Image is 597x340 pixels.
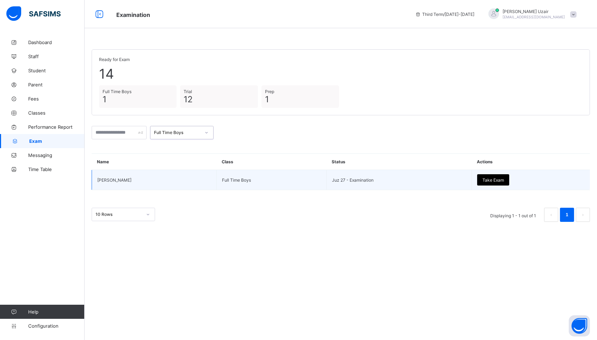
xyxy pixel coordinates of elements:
button: Open asap [569,315,590,336]
li: 上一页 [544,208,558,222]
span: Examination [116,11,150,18]
div: 10 Rows [96,212,142,217]
span: 1 [265,94,336,104]
td: Full Time Boys [216,170,326,190]
button: prev page [544,208,558,222]
span: 12 [184,94,254,104]
span: 1 [103,94,173,104]
img: safsims [6,6,61,21]
span: Staff [28,54,85,59]
span: Student [28,68,85,73]
span: Time Table [28,166,85,172]
span: [EMAIL_ADDRESS][DOMAIN_NAME] [503,15,565,19]
a: 1 [564,210,570,219]
span: session/term information [415,12,474,17]
span: 14 [99,66,583,82]
span: Fees [28,96,85,102]
span: Messaging [28,152,85,158]
th: Class [216,154,326,170]
span: Help [28,309,84,315]
span: Classes [28,110,85,116]
span: [PERSON_NAME] Uzair [503,9,565,14]
td: [PERSON_NAME] [92,170,217,190]
th: Status [326,154,472,170]
span: Ready for Exam [99,57,583,62]
li: Displaying 1 - 1 out of 1 [485,208,541,222]
span: Prep [265,89,336,94]
span: Exam [29,138,85,144]
button: next page [576,208,590,222]
div: Full Time Boys [154,130,201,135]
li: 下一页 [576,208,590,222]
span: Configuration [28,323,84,329]
span: Full Time Boys [103,89,173,94]
span: Trial [184,89,254,94]
span: Performance Report [28,124,85,130]
span: Take Exam [482,177,504,183]
td: Juz 27 - Examination [326,170,472,190]
th: Actions [472,154,590,170]
span: Dashboard [28,40,85,45]
span: Parent [28,82,85,87]
li: 1 [560,208,574,222]
div: SheikhUzair [481,8,580,20]
th: Name [92,154,217,170]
